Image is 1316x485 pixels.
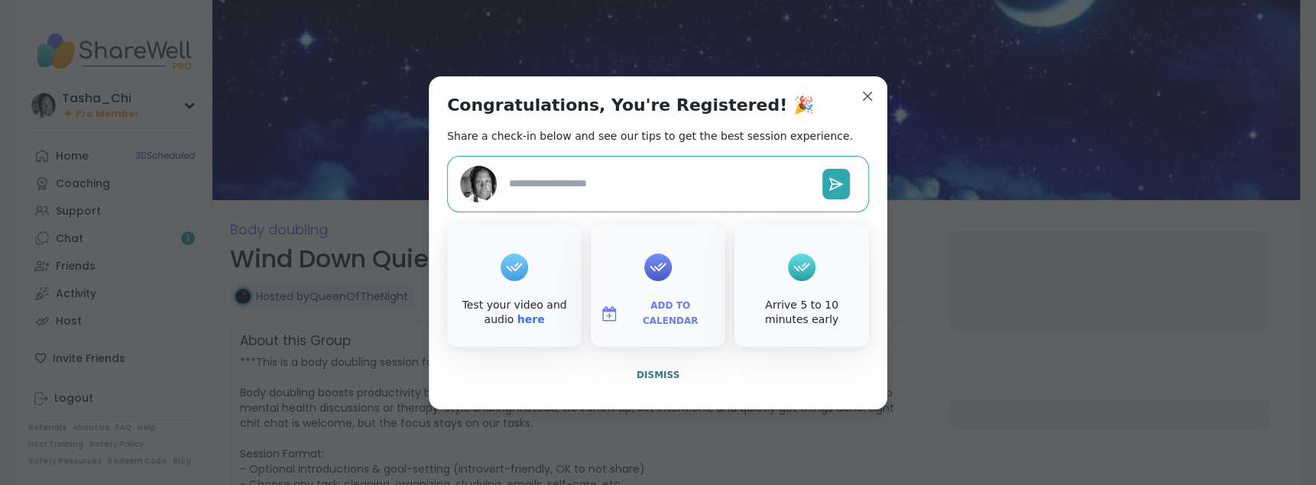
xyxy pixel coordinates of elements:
[637,370,679,380] span: Dismiss
[450,298,579,328] div: Test your video and audio
[624,299,716,328] span: Add to Calendar
[447,128,853,144] h2: Share a check-in below and see our tips to get the best session experience.
[594,298,722,330] button: Add to Calendar
[600,305,618,323] img: ShareWell Logomark
[447,95,814,116] h1: Congratulations, You're Registered! 🎉
[517,313,545,325] a: here
[737,298,866,328] div: Arrive 5 to 10 minutes early
[447,359,869,391] button: Dismiss
[460,166,497,202] img: Tasha_Chi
